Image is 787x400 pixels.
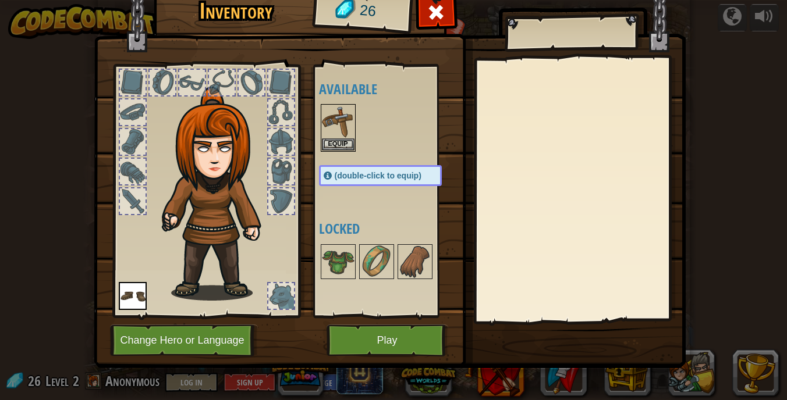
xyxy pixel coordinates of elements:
[119,282,147,310] img: portrait.png
[335,171,421,180] span: (double-click to equip)
[360,245,393,278] img: portrait.png
[319,81,465,97] h4: Available
[322,138,354,151] button: Equip
[327,324,448,356] button: Play
[322,105,354,138] img: portrait.png
[399,245,431,278] img: portrait.png
[110,324,258,356] button: Change Hero or Language
[322,245,354,278] img: portrait.png
[157,87,282,301] img: hair_f2.png
[319,221,465,236] h4: Locked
